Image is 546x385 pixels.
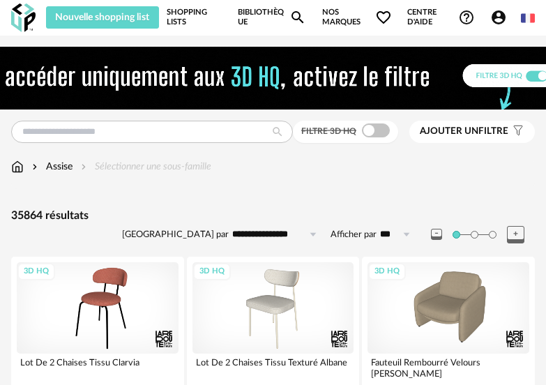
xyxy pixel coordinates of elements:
[301,127,356,135] span: Filtre 3D HQ
[122,229,229,241] label: [GEOGRAPHIC_DATA] par
[368,263,406,280] div: 3D HQ
[420,126,478,136] span: Ajouter un
[55,13,149,22] span: Nouvelle shopping list
[46,6,159,29] button: Nouvelle shopping list
[490,9,513,26] span: Account Circle icon
[331,229,377,241] label: Afficher par
[458,9,475,26] span: Help Circle Outline icon
[11,3,36,32] img: OXP
[322,6,392,29] span: Nos marques
[367,354,529,382] div: Fauteuil Rembourré Velours [PERSON_NAME]
[508,126,524,137] span: Filter icon
[521,11,535,25] img: fr
[289,9,306,26] span: Magnify icon
[409,121,535,143] button: Ajouter unfiltre Filter icon
[29,160,73,174] div: Assise
[375,9,392,26] span: Heart Outline icon
[11,209,535,223] div: 35864 résultats
[11,160,24,174] img: svg+xml;base64,PHN2ZyB3aWR0aD0iMTYiIGhlaWdodD0iMTciIHZpZXdCb3g9IjAgMCAxNiAxNyIgZmlsbD0ibm9uZSIgeG...
[238,6,306,29] a: BibliothèqueMagnify icon
[17,263,55,280] div: 3D HQ
[407,8,475,28] span: Centre d'aideHelp Circle Outline icon
[490,9,507,26] span: Account Circle icon
[17,354,179,382] div: Lot De 2 Chaises Tissu Clarvia
[193,263,231,280] div: 3D HQ
[167,6,222,29] a: Shopping Lists
[192,354,354,382] div: Lot De 2 Chaises Tissu Texturé Albane
[29,160,40,174] img: svg+xml;base64,PHN2ZyB3aWR0aD0iMTYiIGhlaWdodD0iMTYiIHZpZXdCb3g9IjAgMCAxNiAxNiIgZmlsbD0ibm9uZSIgeG...
[420,126,508,137] span: filtre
